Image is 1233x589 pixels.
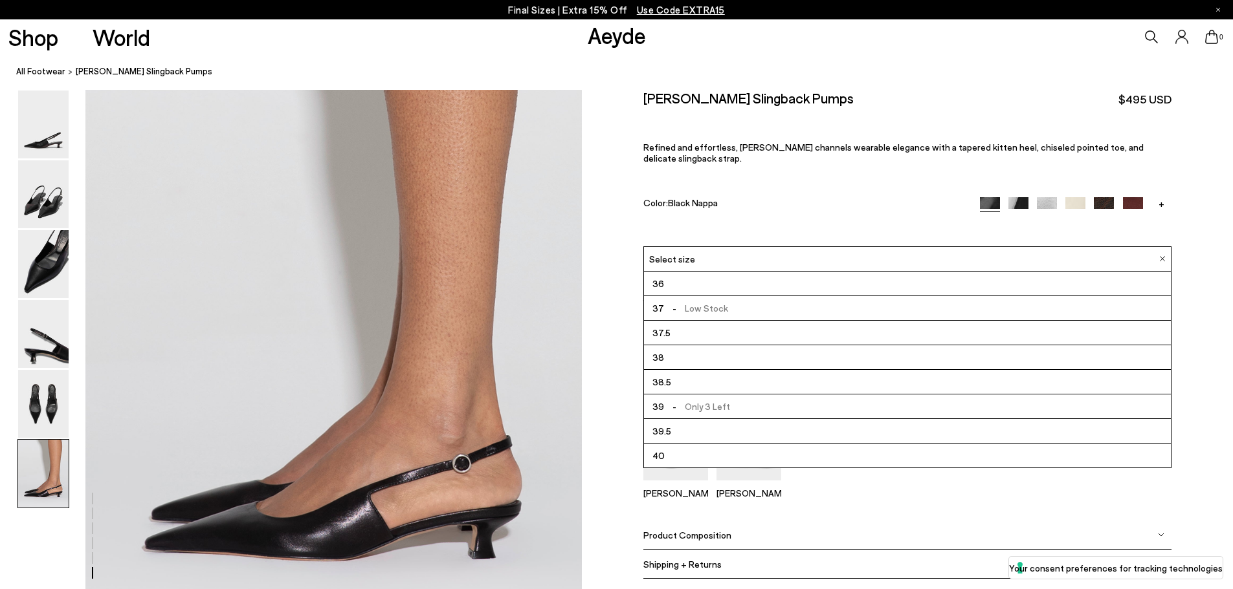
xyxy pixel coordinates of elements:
[652,447,665,464] span: 40
[664,300,728,316] span: Low Stock
[16,65,65,78] a: All Footwear
[1205,30,1218,44] a: 0
[18,230,69,298] img: Catrina Slingback Pumps - Image 3
[1118,91,1172,107] span: $495 USD
[637,4,725,16] span: Navigate to /collections/ss25-final-sizes
[643,471,708,498] a: Fernanda Slingback Pumps [PERSON_NAME]
[664,401,685,412] span: -
[652,349,664,365] span: 38
[643,197,963,212] div: Color:
[18,91,69,158] img: Catrina Slingback Pumps - Image 1
[643,559,722,570] span: Shipping + Returns
[716,487,781,498] p: [PERSON_NAME]
[1009,557,1223,579] button: Your consent preferences for tracking technologies
[18,160,69,228] img: Catrina Slingback Pumps - Image 2
[652,275,664,292] span: 36
[1158,531,1164,538] img: svg%3E
[1009,561,1223,575] label: Your consent preferences for tracking technologies
[643,142,1144,164] span: Refined and effortless, [PERSON_NAME] channels wearable elegance with a tapered kitten heel, chis...
[652,398,664,414] span: 39
[668,197,718,208] span: Black Nappa
[16,54,1233,90] nav: breadcrumb
[18,300,69,368] img: Catrina Slingback Pumps - Image 4
[643,90,854,106] h2: [PERSON_NAME] Slingback Pumps
[652,325,671,341] span: 37.5
[652,300,664,316] span: 37
[93,26,150,48] a: World
[649,252,695,266] span: Select size
[664,398,730,414] span: Only 3 Left
[508,2,725,18] p: Final Sizes | Extra 15% Off
[652,374,671,390] span: 38.5
[1151,197,1172,209] a: +
[8,26,58,48] a: Shop
[643,530,731,541] span: Product Composition
[76,65,212,78] span: [PERSON_NAME] Slingback Pumps
[664,303,685,314] span: -
[588,21,646,48] a: Aeyde
[1218,34,1225,41] span: 0
[643,487,708,498] p: [PERSON_NAME]
[716,471,781,498] a: Zandra Pointed Pumps [PERSON_NAME]
[18,370,69,438] img: Catrina Slingback Pumps - Image 5
[18,440,69,508] img: Catrina Slingback Pumps - Image 6
[652,423,671,439] span: 39.5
